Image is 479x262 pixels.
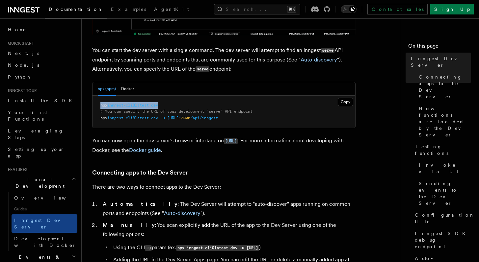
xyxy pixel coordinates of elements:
button: npx (npm) [98,82,116,96]
span: Features [5,167,27,172]
span: # You can specify the URL of your development `serve` API endpoint [100,109,253,114]
a: [URL] [224,137,238,144]
span: How functions are loaded by the Dev Server [419,105,471,138]
span: AgentKit [154,7,189,12]
span: Examples [111,7,146,12]
a: Home [5,24,77,36]
a: Auto-discovery [301,57,337,63]
strong: Manually [103,222,155,228]
p: You can now open the dev server's browser interface on . For more information about developing wi... [92,136,356,155]
li: Using the CLI param (ex. ) [111,243,356,252]
a: Node.js [5,59,77,71]
span: Install the SDK [8,98,76,103]
span: Inngest Dev Server [14,218,70,229]
span: Node.js [8,62,39,68]
a: Configuration file [412,209,471,227]
span: Development with Docker [14,236,76,248]
span: -u [160,116,165,120]
span: inngest-cli@latest [107,103,149,107]
a: Docker guide [129,147,161,153]
h4: On this page [408,42,471,53]
span: Setting up your app [8,147,65,158]
code: -u [145,245,152,251]
a: Auto-discovery [164,210,200,216]
a: AgentKit [150,2,193,18]
button: Search...⌘K [214,4,300,14]
span: Leveraging Steps [8,128,64,140]
span: Sending events to the Dev Server [419,180,471,206]
span: Quick start [5,41,34,46]
button: Local Development [5,174,77,192]
p: There are two ways to connect apps to the Dev Server: [92,182,356,192]
a: Python [5,71,77,83]
span: [URL]: [167,116,181,120]
a: Examples [107,2,150,18]
span: Documentation [49,7,103,12]
a: How functions are loaded by the Dev Server [416,103,471,141]
span: Inngest SDK debug endpoint [415,230,471,250]
li: : The Dev Server will attempt to "auto-discover" apps running on common ports and endpoints (See ... [101,200,356,218]
span: Inngest Dev Server [411,55,471,68]
span: Overview [14,195,82,201]
a: Sending events to the Dev Server [416,178,471,209]
span: dev [151,116,158,120]
a: Sign Up [430,4,474,14]
a: Inngest Dev Server [12,214,77,233]
button: Toggle dark mode [341,5,357,13]
code: serve [321,48,334,53]
a: Connecting apps to the Dev Server [416,71,471,103]
strong: Automatically [103,201,177,207]
code: npx inngest-cli@latest dev -u [URL] [176,245,259,251]
span: npx [100,103,107,107]
a: Next.js [5,47,77,59]
a: Leveraging Steps [5,125,77,143]
code: [URL] [224,138,238,144]
a: Testing functions [412,141,471,159]
span: /api/inngest [190,116,218,120]
button: Docker [121,82,134,96]
span: Guides [12,204,77,214]
a: Overview [12,192,77,204]
p: You can start the dev server with a single command. The dev server will attempt to find an Innges... [92,46,356,74]
a: Your first Functions [5,107,77,125]
span: Your first Functions [8,110,47,122]
a: Invoke via UI [416,159,471,178]
a: Inngest Dev Server [408,53,471,71]
a: Setting up your app [5,143,77,162]
span: Inngest tour [5,88,37,93]
a: Documentation [45,2,107,18]
span: Local Development [5,176,72,189]
span: inngest-cli@latest [107,116,149,120]
button: Copy [338,98,353,106]
code: serve [196,66,209,72]
span: Configuration file [415,212,475,225]
span: 3000 [181,116,190,120]
span: npx [100,116,107,120]
span: Connecting apps to the Dev Server [419,74,471,100]
a: Install the SDK [5,95,77,107]
span: Next.js [8,51,39,56]
a: Inngest SDK debug endpoint [412,227,471,252]
span: Home [8,26,26,33]
a: Contact sales [367,4,428,14]
kbd: ⌘K [287,6,296,12]
span: Python [8,74,32,80]
span: Invoke via UI [419,162,471,175]
a: Development with Docker [12,233,77,251]
a: Connecting apps to the Dev Server [92,168,188,177]
span: Testing functions [415,143,471,156]
div: Local Development [5,192,77,251]
span: dev [151,103,158,107]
